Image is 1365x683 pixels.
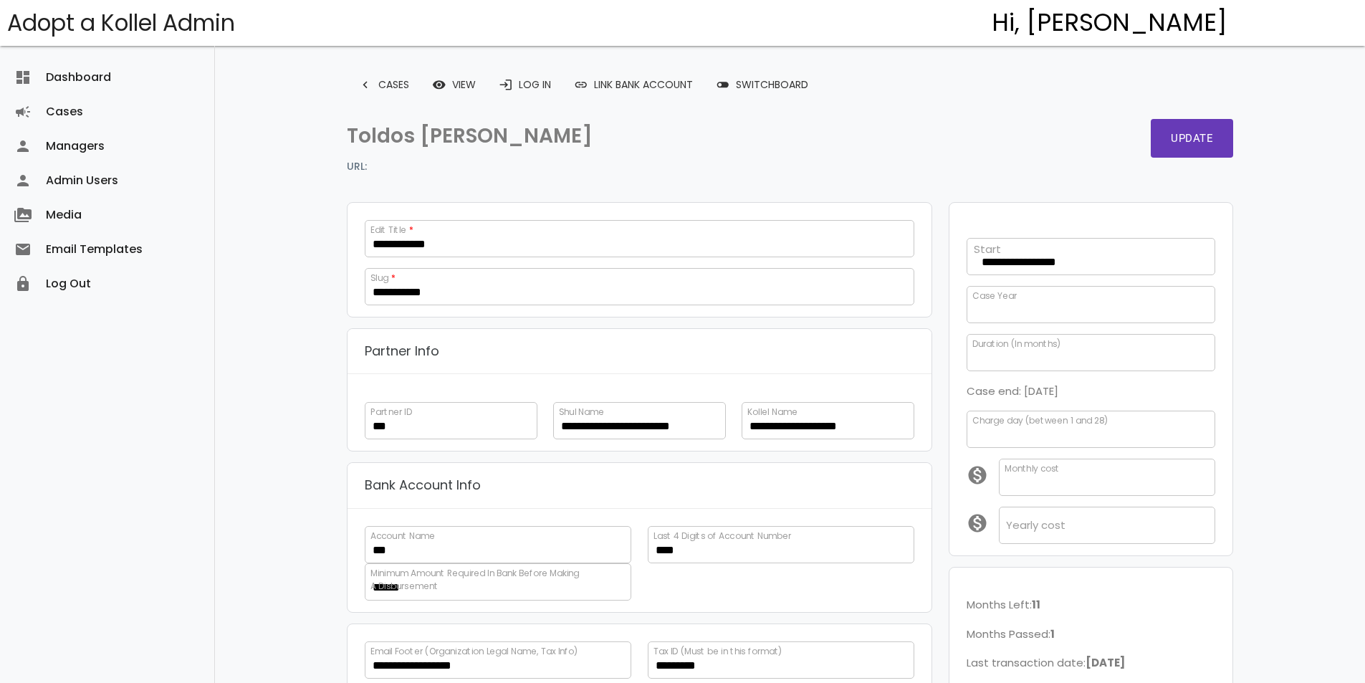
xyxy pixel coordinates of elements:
[365,474,481,497] p: Bank Account Info
[14,95,32,129] i: campaign
[14,163,32,198] i: person
[967,596,1216,614] p: Months Left:
[499,72,513,97] i: login
[967,382,1216,401] p: Case end: [DATE]
[358,72,373,97] i: keyboard_arrow_left
[967,625,1216,644] p: Months Passed:
[14,267,32,301] i: lock
[992,9,1227,37] h4: Hi, [PERSON_NAME]
[967,654,1216,672] p: Last transaction date:
[365,340,439,363] p: Partner Info
[347,119,782,153] p: Toldos [PERSON_NAME]
[14,232,32,267] i: email
[562,72,704,97] a: Link Bank Account
[432,72,446,97] i: remove_red_eye
[1086,655,1125,670] b: [DATE]
[347,158,367,176] strong: URL:
[1032,597,1040,612] b: 11
[487,72,562,97] a: loginLog In
[347,72,421,97] a: keyboard_arrow_leftCases
[14,129,32,163] i: person
[1050,626,1055,641] b: 1
[14,60,32,95] i: dashboard
[967,512,999,534] i: monetization_on
[421,72,487,97] a: remove_red_eyeView
[704,72,820,97] a: toggle_offSwitchboard
[1151,119,1233,158] button: Update
[716,72,730,97] span: toggle_off
[967,464,999,486] i: monetization_on
[574,72,588,97] span: link
[14,198,32,232] i: perm_media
